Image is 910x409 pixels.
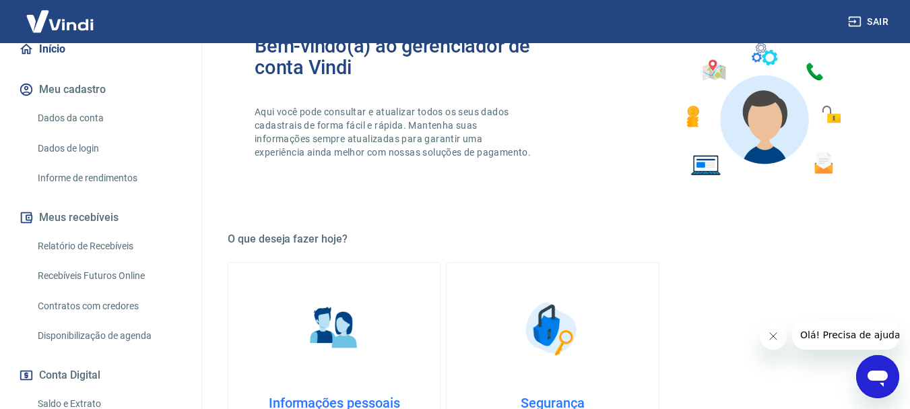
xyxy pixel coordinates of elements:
[32,232,185,260] a: Relatório de Recebíveis
[255,35,553,78] h2: Bem-vindo(a) ao gerenciador de conta Vindi
[32,104,185,132] a: Dados da conta
[16,203,185,232] button: Meus recebíveis
[32,135,185,162] a: Dados de login
[32,292,185,320] a: Contratos com credores
[519,295,586,363] img: Segurança
[760,323,787,350] iframe: Fechar mensagem
[32,322,185,350] a: Disponibilização de agenda
[32,164,185,192] a: Informe de rendimentos
[32,262,185,290] a: Recebíveis Futuros Online
[255,105,533,159] p: Aqui você pode consultar e atualizar todos os seus dados cadastrais de forma fácil e rápida. Mant...
[16,360,185,390] button: Conta Digital
[228,232,878,246] h5: O que deseja fazer hoje?
[16,1,104,42] img: Vindi
[856,355,899,398] iframe: Botão para abrir a janela de mensagens
[845,9,894,34] button: Sair
[16,34,185,64] a: Início
[300,295,368,363] img: Informações pessoais
[792,320,899,350] iframe: Mensagem da empresa
[16,75,185,104] button: Meu cadastro
[674,35,851,184] img: Imagem de um avatar masculino com diversos icones exemplificando as funcionalidades do gerenciado...
[8,9,113,20] span: Olá! Precisa de ajuda?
